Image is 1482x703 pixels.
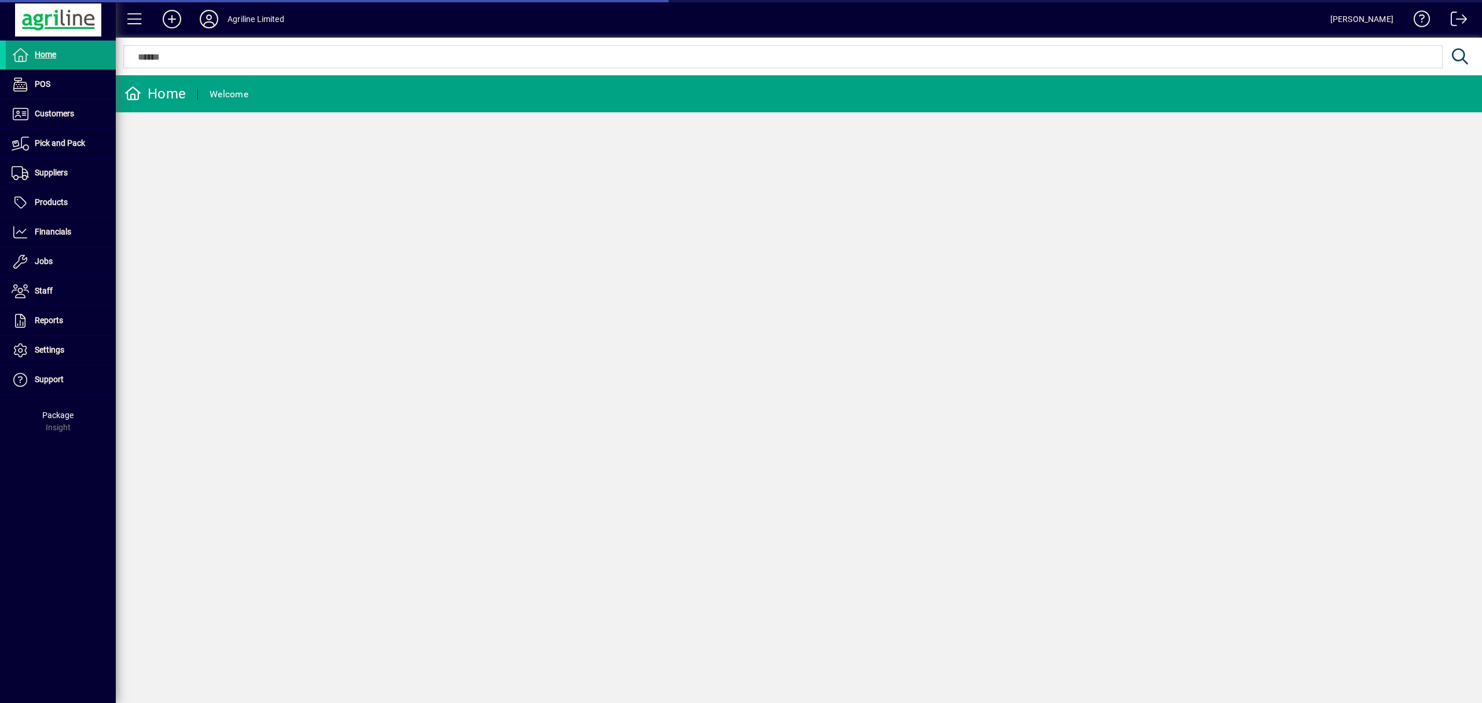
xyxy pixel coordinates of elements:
[35,227,71,236] span: Financials
[6,129,116,158] a: Pick and Pack
[35,168,68,177] span: Suppliers
[6,159,116,188] a: Suppliers
[35,286,53,295] span: Staff
[35,197,68,207] span: Products
[1442,2,1468,40] a: Logout
[6,247,116,276] a: Jobs
[35,50,56,59] span: Home
[124,85,186,103] div: Home
[35,257,53,266] span: Jobs
[35,138,85,148] span: Pick and Pack
[35,109,74,118] span: Customers
[190,9,228,30] button: Profile
[35,316,63,325] span: Reports
[6,218,116,247] a: Financials
[6,365,116,394] a: Support
[6,306,116,335] a: Reports
[6,336,116,365] a: Settings
[6,277,116,306] a: Staff
[228,10,284,28] div: Agriline Limited
[35,375,64,384] span: Support
[35,345,64,354] span: Settings
[6,100,116,129] a: Customers
[153,9,190,30] button: Add
[6,188,116,217] a: Products
[1330,10,1393,28] div: [PERSON_NAME]
[1405,2,1430,40] a: Knowledge Base
[42,411,74,420] span: Package
[35,79,50,89] span: POS
[6,70,116,99] a: POS
[210,85,248,104] div: Welcome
